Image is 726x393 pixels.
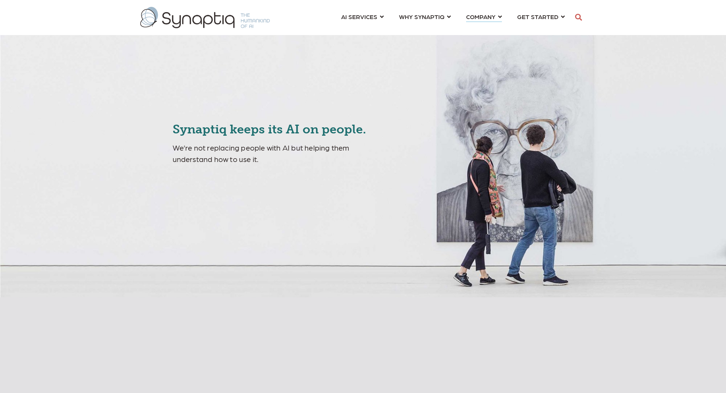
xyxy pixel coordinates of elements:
[399,11,444,22] span: WHY SYNAPTIQ
[466,11,495,22] span: COMPANY
[517,10,565,24] a: GET STARTED
[140,7,270,28] img: synaptiq logo-1
[517,11,558,22] span: GET STARTED
[399,10,451,24] a: WHY SYNAPTIQ
[333,4,572,31] nav: menu
[341,10,384,24] a: AI SERVICES
[341,11,377,22] span: AI SERVICES
[173,122,366,136] span: Synaptiq keeps its AI on people.
[466,10,502,24] a: COMPANY
[173,142,391,165] p: We’re not replacing people with AI but helping them understand how to use it.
